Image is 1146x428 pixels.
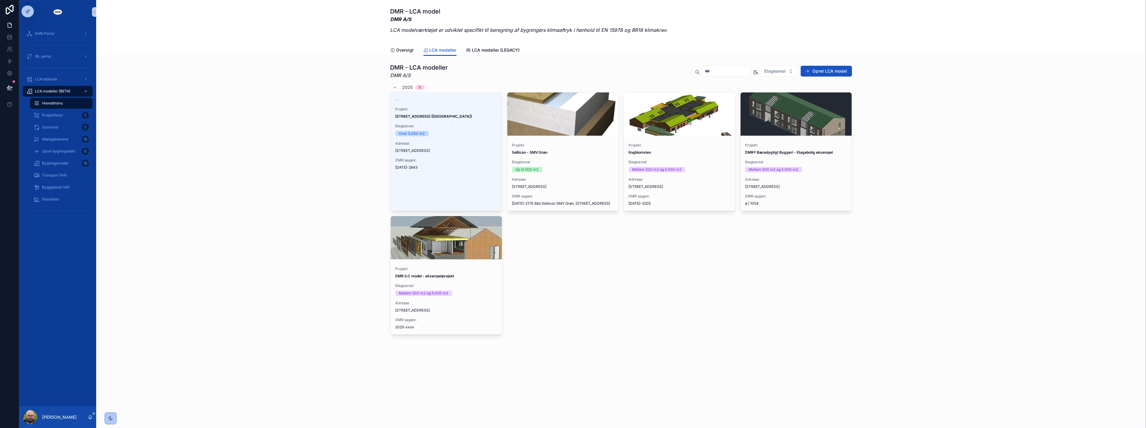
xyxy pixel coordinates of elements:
[82,136,89,143] div: 15
[749,167,798,172] div: Mellem 500 m2 og 5.000 m2
[30,182,93,193] a: Byggeplads (A5)
[629,201,730,206] span: [DATE]-3205
[741,92,852,136] div: Skærmbillede-2025-08-25-144443.png
[35,31,54,36] span: DMR Portal
[745,160,847,164] span: Etageareal
[23,86,93,97] a: LCA modeller (BETA)
[512,143,614,148] span: Projekt
[629,194,730,199] span: DMR sagsnr.
[396,274,454,278] strong: DMR iLC model - eksempelprojekt
[745,143,847,148] span: Projekt
[472,47,520,53] span: LCA modeller (LEGACY)
[82,148,89,155] div: 0
[30,170,93,181] a: Transport (A4)
[390,63,448,72] h1: DMR - LCA modeller
[629,177,730,182] span: Adresse
[30,122,93,133] a: Scenarier1
[396,107,497,112] span: Projekt
[396,158,497,163] span: DMR sagsnr.
[23,51,93,62] a: iBL portal
[419,85,421,90] div: 5
[629,160,730,164] span: Etageareal
[42,113,63,118] span: Projektfaser
[30,110,93,121] a: Projektfaser1
[629,184,730,189] span: [STREET_ADDRESS]
[30,146,93,157] a: Opret bygningsdele0
[42,149,75,154] span: Opret bygningsdele
[42,125,59,130] span: Scenarier
[390,16,411,22] em: DMR A/S
[30,98,93,109] a: Hovedmenu
[396,47,414,53] span: Oversigt
[759,65,798,77] button: Select Button
[507,92,619,136] div: attHRU7O5bEcsBTB120618-354x339-u-beton-3416210889.jpg
[396,141,497,146] span: Adresse
[35,77,57,82] span: LCA bibliotek
[396,325,497,330] span: 2025-xxxx
[396,308,497,313] span: [STREET_ADDRESS]
[390,72,448,79] em: DMR A/S
[396,318,497,322] span: DMR sagsnr.
[390,27,668,33] em: LCA modelværktøjet er udviklet specifikt til beregning af bygningers klimaaftryk i henhold til EN...
[396,114,472,119] strong: [STREET_ADDRESS] ([GEOGRAPHIC_DATA])
[42,101,63,106] span: Hovedmenu
[745,150,833,155] strong: DMR® Bæredygtigt Byggeri - Etagebolig eksempel
[35,89,70,94] span: LCA modeller (BETA)
[396,97,399,102] span: --
[396,283,497,288] span: Etageareal
[396,124,497,128] span: Etageareal
[512,194,614,199] span: DMR sagsnr.
[42,197,60,202] span: Resultater
[396,148,497,153] span: [STREET_ADDRESS]
[53,7,63,17] img: App logo
[512,184,614,189] span: [STREET_ADDRESS]
[35,54,51,59] span: iBL portal
[23,28,93,39] a: DMR Portal
[516,167,539,172] div: Op til 500 m2
[512,201,614,206] span: [DATE]-2176 (bb) Sebicon SMV Grøn, [STREET_ADDRESS]
[30,158,93,169] a: Bygningsmodel15
[82,112,89,119] div: 1
[632,167,682,172] div: Mellem 500 m2 og 5.000 m2
[42,161,68,166] span: Bygningsmodel
[30,194,93,205] a: Resultater
[629,150,651,155] strong: Engblomsten
[512,177,614,182] span: Adresse
[42,173,67,178] span: Transport (A4)
[391,216,502,259] div: Hus_B_Exploded-view-FINAL-model---3D-View---3D-Exploded-View-Smuk.jpg
[429,47,457,53] span: LCA modeller
[82,124,89,131] div: 1
[390,45,414,57] a: Oversigt
[402,84,413,90] span: 2025
[399,291,448,296] div: Mellem 500 m2 og 5.000 m2
[396,301,497,306] span: Adresse
[745,177,847,182] span: Adresse
[801,66,852,77] button: Opret LCA model
[466,45,520,57] a: LCA modeller (LEGACY)
[512,160,614,164] span: Etageareal
[42,414,77,420] p: [PERSON_NAME]
[19,24,96,223] div: scrollable content
[82,160,89,167] div: 15
[745,201,847,206] span: ø | 1054
[745,184,847,189] span: [STREET_ADDRESS]
[629,143,730,148] span: Projekt
[396,165,497,170] span: [DATE]-2843
[390,7,668,16] h1: DMR - LCA model
[745,194,847,199] span: DMR sagsnr.
[423,45,457,56] a: LCA modeller
[765,68,786,74] span: Etageareal
[42,137,69,142] span: Mængdeskema
[30,134,93,145] a: Mængdeskema15
[42,185,70,190] span: Byggeplads (A5)
[23,74,93,85] a: LCA bibliotek
[399,131,425,136] div: Over 5.000 m2
[624,92,735,136] div: Skærmbillede-2025-08-27-153507.png
[512,150,548,155] strong: SeBicon - SMV:Grøn
[396,267,497,271] span: Projekt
